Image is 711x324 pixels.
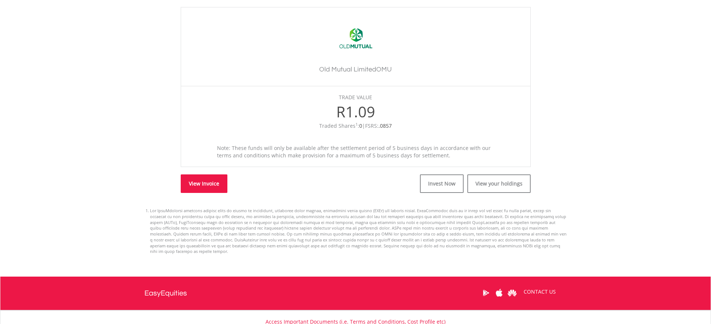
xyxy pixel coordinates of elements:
[365,122,392,129] span: FSRS:
[518,281,561,302] a: CONTACT US
[150,208,567,254] li: Lor IpsuMdolorsi ametcons adipisc elits do eiusmo te incididunt, utlaboree dolor magnaa, enimadmi...
[467,174,531,193] a: View your holdings
[505,281,518,304] a: Huawei
[420,174,464,193] a: Invest Now
[359,122,362,129] span: 0
[181,174,227,193] a: View Invoice
[378,122,392,129] span: .0857
[355,122,358,127] sup: 1
[376,66,392,73] span: OMU
[211,144,500,159] div: Note: These funds will only be available after the settlement period of 5 business days in accord...
[493,281,505,304] a: Apple
[188,64,523,75] h3: Old Mutual Limited
[328,22,383,57] img: EQU.ZA.OMU.png
[336,101,375,122] span: R1.09
[144,277,187,310] a: EasyEquities
[188,122,523,130] div: |
[188,94,523,101] div: TRADE VALUE
[319,122,362,129] span: Traded Shares :
[480,281,493,304] a: Google Play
